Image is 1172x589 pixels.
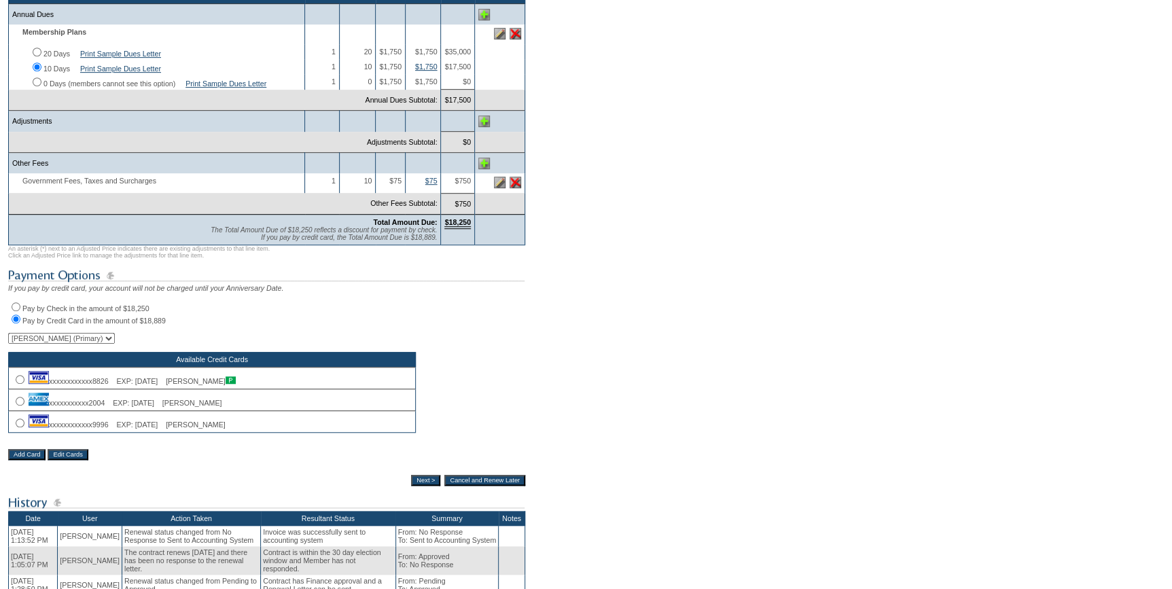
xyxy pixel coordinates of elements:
[332,63,336,71] span: 1
[364,177,372,185] span: 10
[494,177,505,188] img: Edit this line item
[478,115,490,127] img: Add Adjustments line item
[9,132,441,153] td: Adjustments Subtotal:
[9,111,305,132] td: Adjustments
[441,193,475,214] td: $750
[395,511,499,526] th: Summary
[9,352,416,367] th: Available Credit Cards
[80,50,161,58] a: Print Sample Dues Letter
[415,63,438,71] a: $1,750
[379,48,402,56] span: $1,750
[364,63,372,71] span: 10
[8,245,270,259] span: An asterisk (*) next to an Adjusted Price indicates there are existing adjustments to that line i...
[332,177,336,185] span: 1
[12,177,163,185] span: Government Fees, Taxes and Surcharges
[58,526,122,546] td: [PERSON_NAME]
[425,177,438,185] a: $75
[261,526,396,546] td: Invoice was successfully sent to accounting system
[9,4,305,25] td: Annual Dues
[43,79,175,88] label: 0 Days (members cannot see this option)
[415,77,438,86] span: $1,750
[22,28,86,36] b: Membership Plans
[261,511,396,526] th: Resultant Status
[9,90,441,111] td: Annual Dues Subtotal:
[9,546,58,575] td: [DATE] 1:05:07 PM
[395,526,499,546] td: From: No Response To: Sent to Accounting System
[379,77,402,86] span: $1,750
[441,90,475,111] td: $17,500
[478,158,490,169] img: Add Other Fees line item
[9,193,441,214] td: Other Fees Subtotal:
[444,48,471,56] span: $35,000
[22,304,149,313] label: Pay by Check in the amount of $18,250
[211,226,437,241] span: The Total Amount Due of $18,250 reflects a discount for payment by check. If you pay by credit ca...
[185,79,266,88] a: Print Sample Dues Letter
[48,449,88,460] input: Edit Cards
[510,28,521,39] img: Delete this line item
[58,546,122,575] td: [PERSON_NAME]
[415,48,438,56] span: $1,750
[43,50,70,58] label: 20 Days
[122,511,260,526] th: Action Taken
[332,77,336,86] span: 1
[364,48,372,56] span: 20
[22,317,166,325] label: Pay by Credit Card in the amount of $18,889
[455,177,471,185] span: $750
[8,284,283,292] span: If you pay by credit card, your account will not be charged until your Anniversary Date.
[444,218,471,229] span: $18,250
[261,546,396,575] td: Contract is within the 30 day election window and Member has not responded.
[29,414,49,427] img: icon_cc_visa.gif
[29,377,236,385] span: xxxxxxxxxxxx8826 EXP: [DATE] [PERSON_NAME]
[395,546,499,575] td: From: Approved To: No Response
[8,494,525,511] img: subTtlHistory.gif
[122,546,260,575] td: The contract renews [DATE] and there has been no response to the renewal letter.
[411,475,440,486] input: Next >
[43,65,70,73] label: 10 Days
[441,132,475,153] td: $0
[9,511,58,526] th: Date
[368,77,372,86] span: 0
[389,177,402,185] span: $75
[9,153,305,174] td: Other Fees
[8,449,46,460] input: Add Card
[29,421,226,429] span: xxxxxxxxxxxx9996 EXP: [DATE] [PERSON_NAME]
[8,267,525,284] img: subTtlPaymentOptions.gif
[463,77,471,86] span: $0
[29,399,221,407] span: xxxxxxxxxxx2004 EXP: [DATE] [PERSON_NAME]
[478,9,490,20] img: Add Annual Dues line item
[58,511,122,526] th: User
[444,63,471,71] span: $17,500
[444,475,525,486] input: Cancel and Renew Later
[80,65,161,73] a: Print Sample Dues Letter
[332,48,336,56] span: 1
[9,214,441,245] td: Total Amount Due:
[226,376,236,384] img: icon_primary.gif
[379,63,402,71] span: $1,750
[494,28,505,39] img: Edit this line item
[122,526,260,546] td: Renewal status changed from No Response to Sent to Accounting System
[29,393,49,406] img: icon_cc_amex.gif
[499,511,525,526] th: Notes
[510,177,521,188] img: Delete this line item
[29,371,49,384] img: icon_cc_visa.gif
[9,526,58,546] td: [DATE] 1:13:52 PM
